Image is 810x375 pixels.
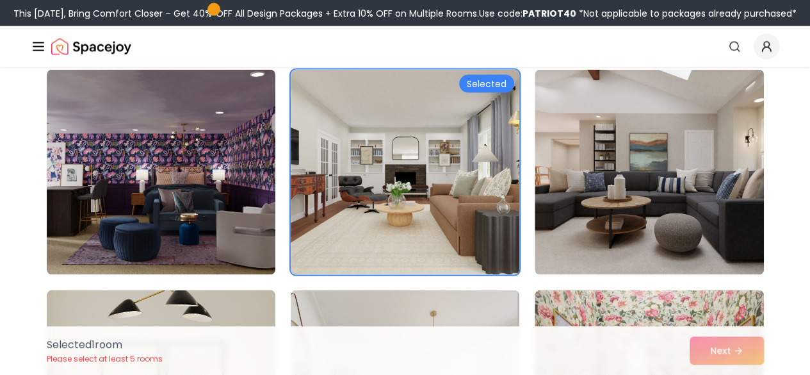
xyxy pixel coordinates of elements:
[576,6,797,19] span: *Not applicable to packages already purchased*
[535,69,763,274] img: Room room-18
[522,6,576,19] b: PATRIOT40
[47,69,275,274] img: Room room-16
[459,74,514,92] div: Selected
[291,69,519,274] img: Room room-17
[47,337,163,353] p: Selected 1 room
[51,33,131,59] a: Spacejoy
[47,354,163,364] p: Please select at least 5 rooms
[13,6,797,19] div: This [DATE], Bring Comfort Closer – Get 40% OFF All Design Packages + Extra 10% OFF on Multiple R...
[31,26,779,67] nav: Global
[479,6,576,19] span: Use code:
[51,33,131,59] img: Spacejoy Logo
